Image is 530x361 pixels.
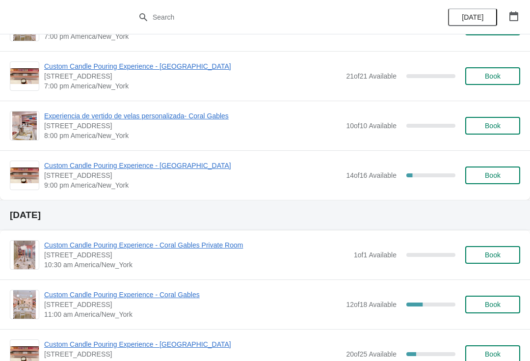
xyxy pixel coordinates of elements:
[10,210,520,220] h2: [DATE]
[44,121,341,131] span: [STREET_ADDRESS]
[44,339,341,349] span: Custom Candle Pouring Experience - [GEOGRAPHIC_DATA]
[10,68,39,84] img: Custom Candle Pouring Experience - Fort Lauderdale | 914 East Las Olas Boulevard, Fort Lauderdale...
[346,171,397,179] span: 14 of 16 Available
[44,81,341,91] span: 7:00 pm America/New_York
[485,350,501,358] span: Book
[346,301,397,308] span: 12 of 18 Available
[44,71,341,81] span: [STREET_ADDRESS]
[44,161,341,170] span: Custom Candle Pouring Experience - [GEOGRAPHIC_DATA]
[44,31,345,41] span: 7:00 pm America/New_York
[448,8,497,26] button: [DATE]
[44,309,341,319] span: 11:00 am America/New_York
[465,67,520,85] button: Book
[485,251,501,259] span: Book
[44,260,349,270] span: 10:30 am America/New_York
[465,246,520,264] button: Book
[44,61,341,71] span: Custom Candle Pouring Experience - [GEOGRAPHIC_DATA]
[44,131,341,140] span: 8:00 pm America/New_York
[485,301,501,308] span: Book
[10,167,39,184] img: Custom Candle Pouring Experience - Fort Lauderdale | 914 East Las Olas Boulevard, Fort Lauderdale...
[346,72,397,80] span: 21 of 21 Available
[485,122,501,130] span: Book
[44,180,341,190] span: 9:00 pm America/New_York
[346,350,397,358] span: 20 of 25 Available
[465,117,520,135] button: Book
[354,251,397,259] span: 1 of 1 Available
[13,290,36,319] img: Custom Candle Pouring Experience - Coral Gables | 154 Giralda Avenue, Coral Gables, FL, USA | 11:...
[465,167,520,184] button: Book
[14,241,35,269] img: Custom Candle Pouring Experience - Coral Gables Private Room | 154 Giralda Avenue, Coral Gables, ...
[485,72,501,80] span: Book
[44,290,341,300] span: Custom Candle Pouring Experience - Coral Gables
[44,250,349,260] span: [STREET_ADDRESS]
[462,13,483,21] span: [DATE]
[346,122,397,130] span: 10 of 10 Available
[44,300,341,309] span: [STREET_ADDRESS]
[44,240,349,250] span: Custom Candle Pouring Experience - Coral Gables Private Room
[44,111,341,121] span: Experiencia de vertido de velas personalizada- Coral Gables
[152,8,397,26] input: Search
[465,296,520,313] button: Book
[44,170,341,180] span: [STREET_ADDRESS]
[44,349,341,359] span: [STREET_ADDRESS]
[12,111,37,140] img: Experiencia de vertido de velas personalizada- Coral Gables | 154 Giralda Avenue, Coral Gables, F...
[485,171,501,179] span: Book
